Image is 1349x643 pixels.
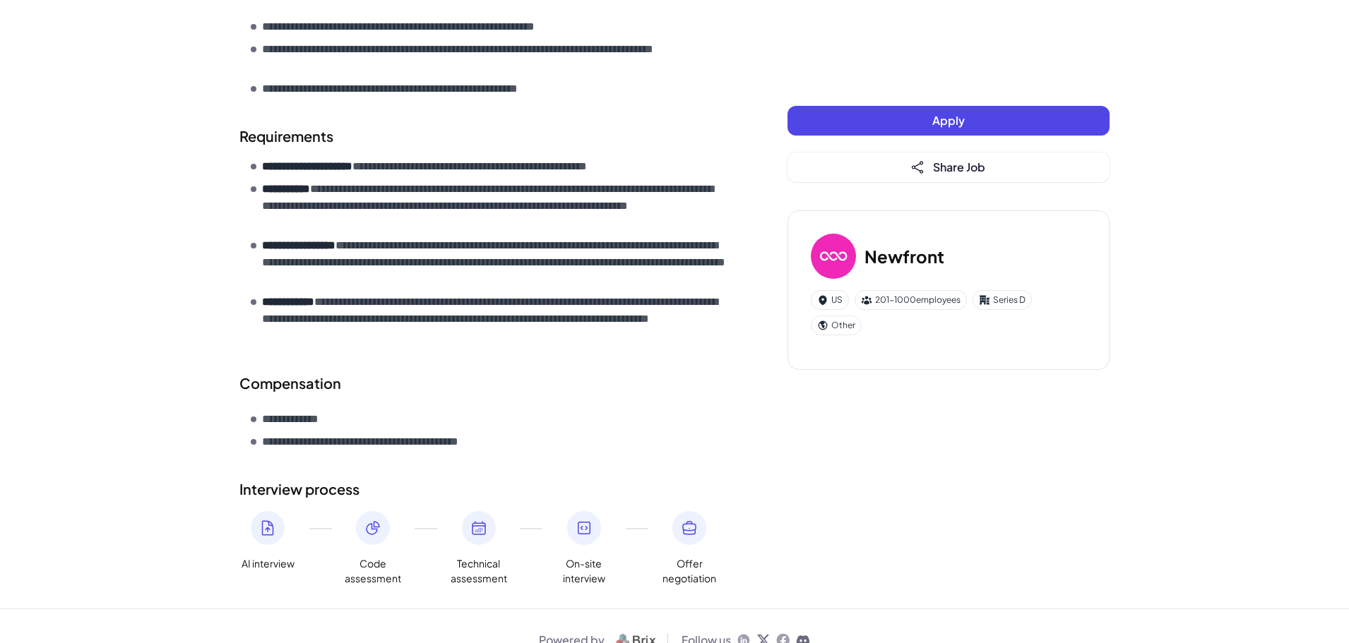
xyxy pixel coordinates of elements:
h2: Interview process [239,479,731,500]
div: 201-1000 employees [855,290,967,310]
div: Other [811,316,862,335]
span: Offer negotiation [661,556,718,586]
div: US [811,290,849,310]
span: Share Job [933,160,985,174]
div: Series D [973,290,1032,310]
span: On-site interview [556,556,612,586]
span: AI interview [242,556,295,571]
span: Code assessment [345,556,401,586]
h3: Newfront [864,244,944,269]
button: Share Job [788,152,1110,182]
button: Apply [788,106,1110,136]
span: Apply [932,113,965,128]
h2: Requirements [239,126,731,147]
div: Compensation [239,373,731,394]
span: Technical assessment [451,556,507,586]
img: Ne [811,234,856,279]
